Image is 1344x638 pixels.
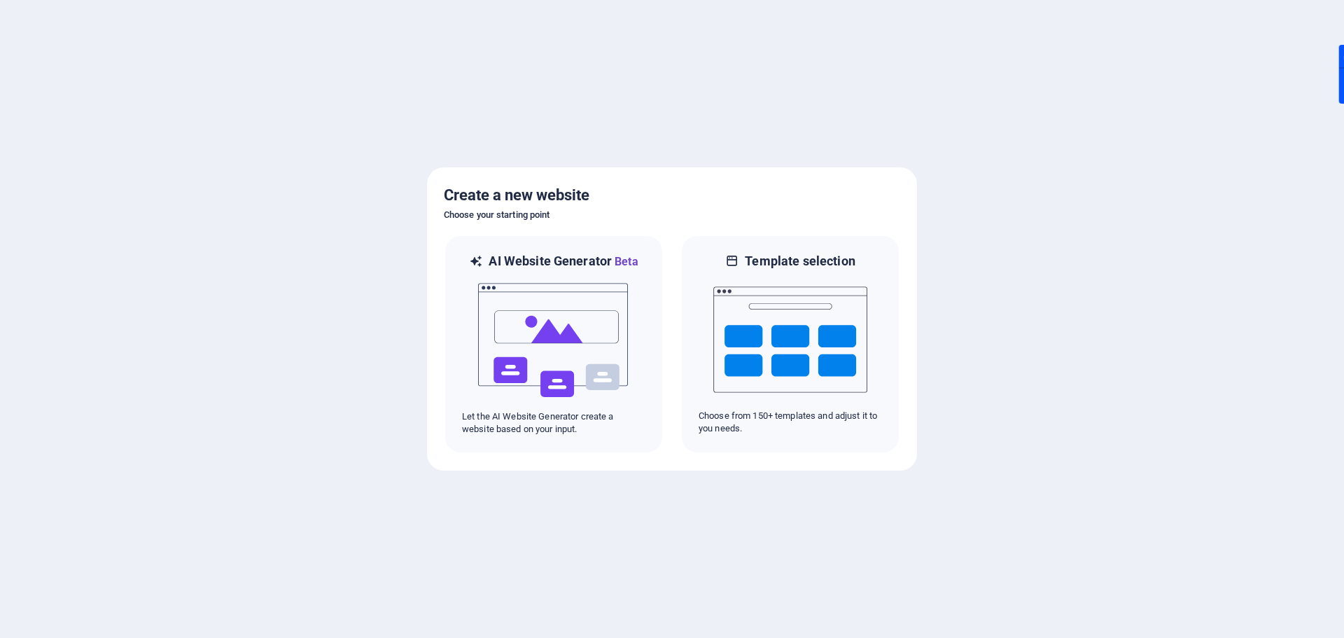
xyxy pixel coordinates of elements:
[680,235,900,454] div: Template selectionChoose from 150+ templates and adjust it to you needs.
[444,184,900,207] h5: Create a new website
[444,235,664,454] div: AI Website GeneratorBetaaiLet the AI Website Generator create a website based on your input.
[462,410,645,436] p: Let the AI Website Generator create a website based on your input.
[444,207,900,223] h6: Choose your starting point
[699,410,882,435] p: Choose from 150+ templates and adjust it to you needs.
[477,270,631,410] img: ai
[745,253,855,270] h6: Template selection
[489,253,638,270] h6: AI Website Generator
[612,255,638,268] span: Beta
